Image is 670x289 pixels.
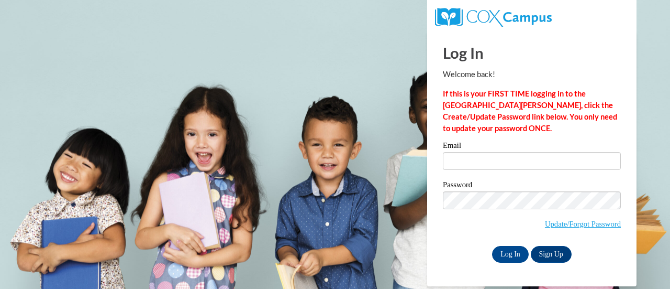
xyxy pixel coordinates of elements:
label: Password [443,181,621,191]
p: Welcome back! [443,69,621,80]
a: Sign Up [531,246,572,263]
a: Update/Forgot Password [545,220,621,228]
h1: Log In [443,42,621,63]
label: Email [443,142,621,152]
strong: If this is your FIRST TIME logging in to the [GEOGRAPHIC_DATA][PERSON_NAME], click the Create/Upd... [443,89,617,133]
img: COX Campus [435,8,552,27]
a: COX Campus [435,12,552,21]
input: Log In [492,246,529,263]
